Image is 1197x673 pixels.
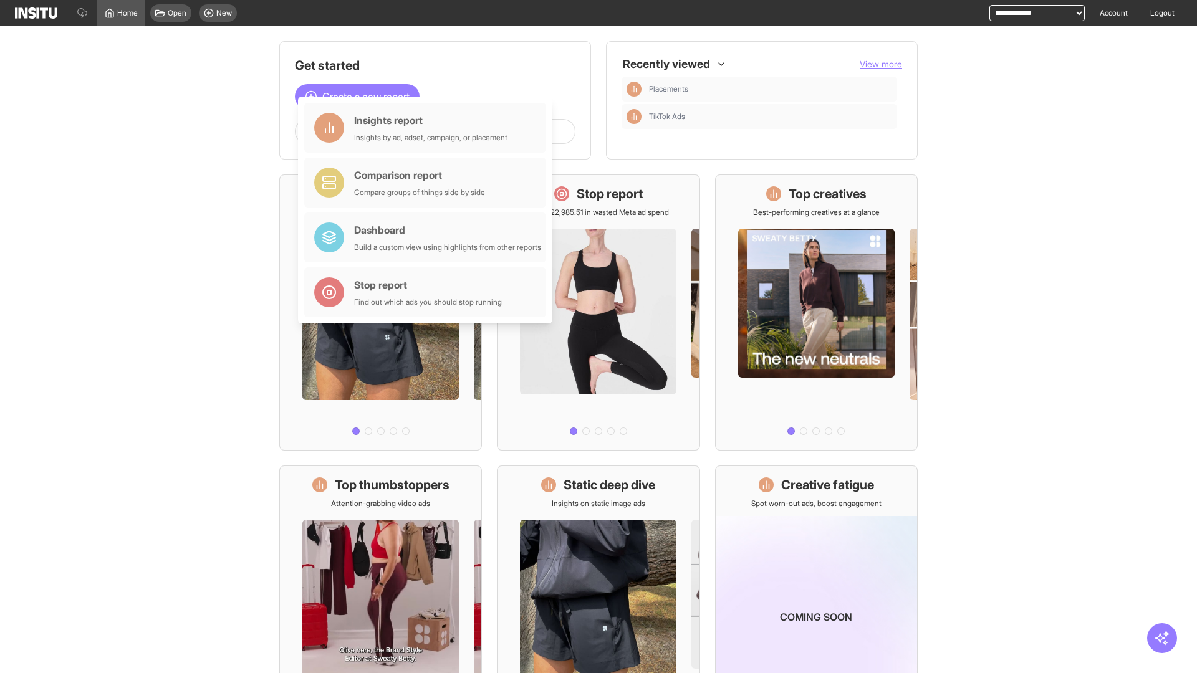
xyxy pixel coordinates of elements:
[789,185,867,203] h1: Top creatives
[354,277,502,292] div: Stop report
[860,58,902,70] button: View more
[564,476,655,494] h1: Static deep dive
[354,188,485,198] div: Compare groups of things side by side
[216,8,232,18] span: New
[354,222,541,237] div: Dashboard
[322,89,410,104] span: Create a new report
[15,7,57,19] img: Logo
[715,174,918,451] a: Top creativesBest-performing creatives at a glance
[354,297,502,307] div: Find out which ads you should stop running
[649,112,892,122] span: TikTok Ads
[354,168,485,183] div: Comparison report
[497,174,699,451] a: Stop reportSave £22,985.51 in wasted Meta ad spend
[753,208,880,217] p: Best-performing creatives at a glance
[295,57,575,74] h1: Get started
[335,476,449,494] h1: Top thumbstoppers
[627,82,642,97] div: Insights
[649,84,892,94] span: Placements
[528,208,669,217] p: Save £22,985.51 in wasted Meta ad spend
[649,112,685,122] span: TikTok Ads
[649,84,688,94] span: Placements
[860,59,902,69] span: View more
[354,242,541,252] div: Build a custom view using highlights from other reports
[627,109,642,124] div: Insights
[331,499,430,508] p: Attention-grabbing video ads
[279,174,482,451] a: What's live nowSee all active ads instantly
[295,84,420,109] button: Create a new report
[168,8,186,18] span: Open
[354,113,507,128] div: Insights report
[117,8,138,18] span: Home
[577,185,643,203] h1: Stop report
[552,499,645,508] p: Insights on static image ads
[354,133,507,143] div: Insights by ad, adset, campaign, or placement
